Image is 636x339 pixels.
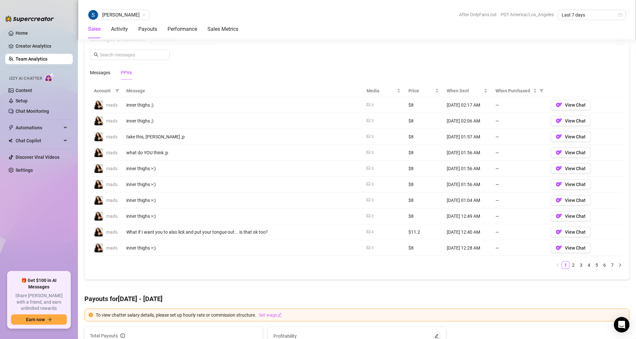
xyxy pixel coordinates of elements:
[16,30,28,36] a: Home
[443,145,492,161] td: [DATE] 01:56 AM
[551,247,591,252] a: OFView Chat
[16,123,62,133] span: Automations
[94,180,103,189] img: mads
[601,261,608,269] li: 6
[367,119,370,123] span: picture
[565,102,586,108] span: View Chat
[371,197,374,204] div: 3
[371,150,374,156] div: 3
[593,262,600,269] a: 5
[585,261,593,269] li: 4
[102,10,145,20] span: Soufiane Boudadour
[565,229,586,235] span: View Chat
[126,213,359,220] div: inner thighs >:)
[115,89,119,93] span: filter
[277,313,282,317] span: edit
[551,100,591,110] button: OFView Chat
[443,208,492,224] td: [DATE] 12:49 AM
[367,214,370,218] span: picture
[492,224,547,240] td: —
[551,116,591,126] button: OFView Chat
[570,262,577,269] a: 2
[94,243,103,252] img: mads
[492,85,547,97] th: When Purchased
[11,277,67,290] span: 🎁 Get $100 in AI Messages
[578,262,585,269] a: 3
[106,166,118,171] span: mads
[608,261,616,269] li: 7
[565,134,586,139] span: View Chat
[26,317,45,322] span: Earn now
[540,89,543,93] span: filter
[434,334,439,338] span: edit
[371,181,374,188] div: 3
[94,100,103,110] img: mads
[126,117,359,124] div: inner thighs ;)
[492,97,547,113] td: —
[556,245,562,251] img: OF
[443,240,492,256] td: [DATE] 12:28 AM
[94,148,103,157] img: mads
[551,147,591,158] button: OFView Chat
[565,198,586,203] span: View Chat
[207,25,238,33] div: Sales Metrics
[367,103,370,107] span: picture
[565,245,586,251] span: View Chat
[565,118,586,123] span: View Chat
[94,212,103,221] img: mads
[405,240,443,256] td: $8
[405,129,443,145] td: $8
[90,69,110,76] div: Messages
[492,113,547,129] td: —
[126,149,359,156] div: what do YOU think ;p
[556,213,562,219] img: OF
[551,211,591,221] button: OFView Chat
[94,228,103,237] img: mads
[443,193,492,208] td: [DATE] 01:04 AM
[106,245,118,251] span: mads
[551,183,591,189] a: OFView Chat
[16,109,49,114] a: Chat Monitoring
[106,134,118,139] span: mads
[106,182,118,187] span: mads
[16,98,28,103] a: Setup
[126,228,359,236] div: What if I want you to also lick and put your tongue out... is that ok too?
[585,262,592,269] a: 4
[367,230,370,234] span: picture
[551,179,591,190] button: OFView Chat
[443,97,492,113] td: [DATE] 02:17 AM
[408,87,434,94] span: Price
[106,118,118,123] span: mads
[371,166,374,172] div: 3
[616,261,624,269] button: right
[551,195,591,205] button: OFView Chat
[492,177,547,193] td: —
[577,261,585,269] li: 3
[94,53,98,57] span: search
[551,136,591,141] a: OFView Chat
[94,116,103,125] img: mads
[44,73,55,82] img: AI Chatter
[551,215,591,220] a: OFView Chat
[121,69,132,76] div: PPVs
[492,129,547,145] td: —
[601,262,608,269] a: 6
[551,231,591,236] a: OFView Chat
[554,261,562,269] button: left
[562,10,622,20] span: Last 7 days
[459,10,497,19] span: After OnlyFans cut
[106,102,118,108] span: mads
[84,294,630,303] h4: Payouts for [DATE] - [DATE]
[367,150,370,154] span: picture
[405,224,443,240] td: $11.2
[551,104,591,109] a: OFView Chat
[5,16,54,22] img: logo-BBDzfeDw.svg
[16,155,59,160] a: Discover Viral Videos
[565,150,586,155] span: View Chat
[126,244,359,251] div: inner thighs >:)
[88,25,101,33] div: Sales
[259,311,282,319] a: Set wageedit
[89,313,93,317] span: exclamation-circle
[94,196,103,205] img: mads
[551,227,591,237] button: OFView Chat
